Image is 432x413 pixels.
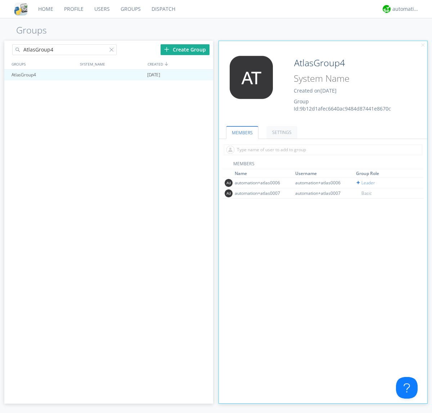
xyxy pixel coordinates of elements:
[291,56,408,70] input: Group Name
[320,87,337,94] span: [DATE]
[146,59,214,69] div: CREATED
[224,56,278,99] img: 373638.png
[78,59,146,69] div: SYSTEM_NAME
[164,47,169,52] img: plus.svg
[356,190,372,196] span: Basic
[356,180,375,186] span: Leader
[295,180,349,186] div: automation+atlas0006
[12,44,117,55] input: Search groups
[294,169,355,178] th: Toggle SortBy
[10,69,77,80] div: AtlasGroup4
[225,179,233,187] img: 373638.png
[294,87,337,94] span: Created on
[266,126,297,139] a: SETTINGS
[225,189,233,197] img: 373638.png
[396,377,418,399] iframe: Toggle Customer Support
[234,169,294,178] th: Toggle SortBy
[235,180,289,186] div: automation+atlas0006
[294,98,391,112] span: Group Id: 9b12d1afec6640ac9484d87441e8670c
[295,190,349,196] div: automation+atlas0007
[355,169,416,178] th: Toggle SortBy
[392,5,419,13] div: automation+atlas
[14,3,27,15] img: cddb5a64eb264b2086981ab96f4c1ba7
[4,69,213,80] a: AtlasGroup4[DATE]
[420,43,426,48] img: cancel.svg
[161,44,210,55] div: Create Group
[226,126,258,139] a: MEMBERS
[224,144,422,155] input: Type name of user to add to group
[147,69,160,80] span: [DATE]
[10,59,76,69] div: GROUPS
[383,5,391,13] img: d2d01cd9b4174d08988066c6d424eccd
[291,72,408,85] input: System Name
[235,190,289,196] div: automation+atlas0007
[222,161,424,169] div: MEMBERS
